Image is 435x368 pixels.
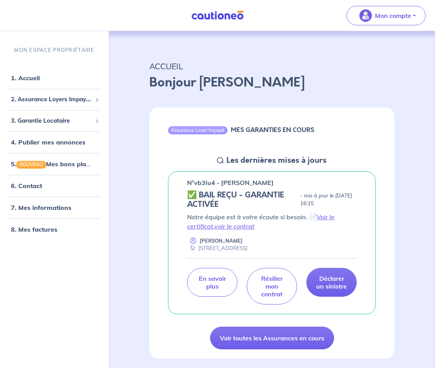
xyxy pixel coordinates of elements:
div: 6. Contact [3,178,106,194]
p: Résilier mon contrat [256,275,287,298]
div: state: CONTRACT-VALIDATED, Context: NEW,CHOOSE-CERTIFICATE,ALONE,RENTER-DOCUMENTS [187,190,357,209]
h5: ✅ BAIL REÇU - GARANTIE ACTIVÉE [187,190,297,209]
p: Déclarer un sinistre [316,275,347,290]
a: 7. Mes informations [11,204,71,211]
p: ACCUEIL [149,59,394,73]
p: MON ESPACE PROPRIÉTAIRE [14,46,94,54]
p: [PERSON_NAME] [200,237,242,245]
span: 3. Garantie Locataire [11,116,92,125]
img: illu_account_valid_menu.svg [359,9,372,22]
div: 4. Publier mes annonces [3,134,106,150]
p: Bonjour [PERSON_NAME] [149,73,394,92]
a: En savoir plus [187,268,237,297]
p: Notre équipe est à votre écoute si besoin. 📄 , [187,212,357,231]
p: En savoir plus [197,275,228,290]
a: Déclarer un sinistre [306,268,357,297]
a: 8. Mes factures [11,225,57,233]
p: Mon compte [375,11,411,20]
div: 3. Garantie Locataire [3,113,106,128]
div: 5.NOUVEAUMes bons plans [3,156,106,172]
a: voir le contrat [214,222,255,230]
div: 7. Mes informations [3,200,106,215]
button: illu_account_valid_menu.svgMon compte [347,6,426,25]
a: 1. Accueil [11,74,40,82]
a: Résilier mon contrat [247,268,297,305]
img: Cautioneo [188,11,247,20]
p: - mis à jour le [DATE] 16:15 [300,192,357,208]
div: 8. Mes factures [3,222,106,237]
h5: Les dernières mises à jours [226,156,327,165]
div: 1. Accueil [3,70,106,86]
span: 2. Assurance Loyers Impayés [11,95,92,104]
a: 6. Contact [11,182,42,190]
div: [STREET_ADDRESS] [187,245,248,252]
a: Voir le certificat [187,213,334,230]
h6: MES GARANTIES EN COURS [231,126,314,134]
div: 2. Assurance Loyers Impayés [3,92,106,107]
p: n°vb3Iu4 - [PERSON_NAME] [187,178,274,187]
div: Assurance Loyer Impayé [168,126,228,134]
a: 5.NOUVEAUMes bons plans [11,160,93,168]
a: Voir toutes les Assurances en cours [210,327,334,349]
a: 4. Publier mes annonces [11,138,85,146]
